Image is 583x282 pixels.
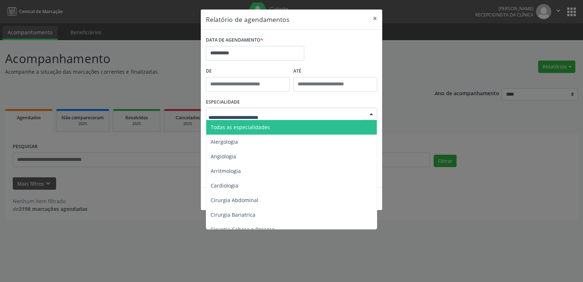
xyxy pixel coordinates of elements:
span: Cirurgia Abdominal [211,197,258,204]
span: Cardiologia [211,182,238,189]
label: ATÉ [293,66,377,77]
span: Todas as especialidades [211,124,270,131]
span: Alergologia [211,138,238,145]
label: ESPECIALIDADE [206,97,240,108]
span: Arritmologia [211,167,241,174]
label: De [206,66,290,77]
button: Close [368,9,382,27]
span: Cirurgia Bariatrica [211,211,255,218]
h5: Relatório de agendamentos [206,15,289,24]
span: Angiologia [211,153,236,160]
label: DATA DE AGENDAMENTO [206,35,263,46]
span: Cirurgia Cabeça e Pescoço [211,226,275,233]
